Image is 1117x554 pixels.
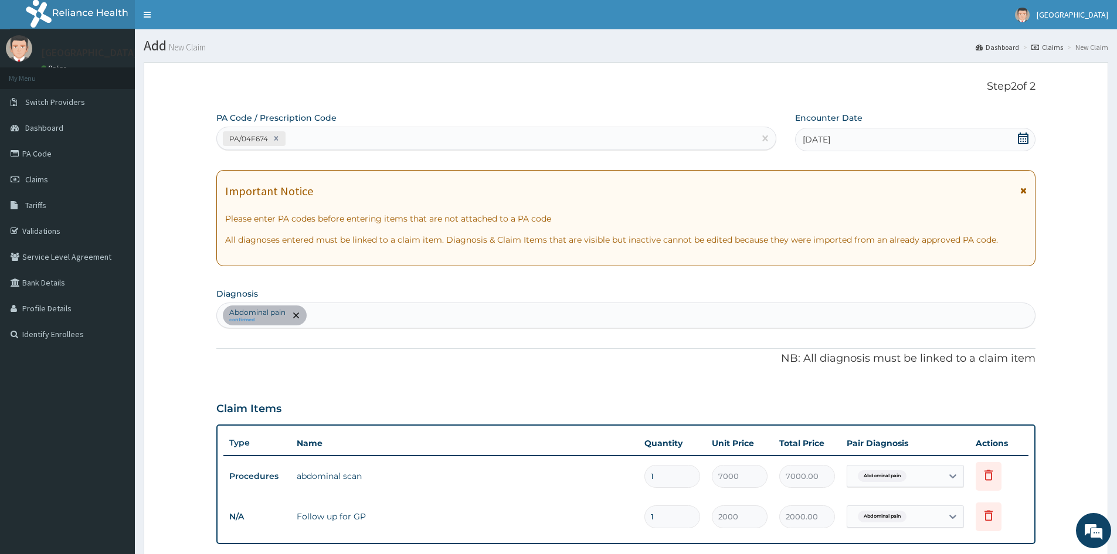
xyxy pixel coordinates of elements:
[216,112,337,124] label: PA Code / Prescription Code
[1064,42,1108,52] li: New Claim
[216,80,1035,93] p: Step 2 of 2
[223,432,291,454] th: Type
[795,112,863,124] label: Encounter Date
[229,317,286,323] small: confirmed
[773,431,841,455] th: Total Price
[1031,42,1063,52] a: Claims
[226,132,270,145] div: PA/04F674
[223,465,291,487] td: Procedures
[192,6,220,34] div: Minimize live chat window
[225,234,1027,246] p: All diagnoses entered must be linked to a claim item. Diagnosis & Claim Items that are visible bu...
[6,35,32,62] img: User Image
[25,123,63,133] span: Dashboard
[639,431,706,455] th: Quantity
[970,431,1028,455] th: Actions
[803,134,830,145] span: [DATE]
[167,43,206,52] small: New Claim
[61,66,197,81] div: Chat with us now
[25,97,85,107] span: Switch Providers
[216,351,1035,366] p: NB: All diagnosis must be linked to a claim item
[858,470,906,482] span: Abdominal pain
[706,431,773,455] th: Unit Price
[976,42,1019,52] a: Dashboard
[225,213,1027,225] p: Please enter PA codes before entering items that are not attached to a PA code
[68,148,162,266] span: We're online!
[41,47,138,58] p: [GEOGRAPHIC_DATA]
[144,38,1108,53] h1: Add
[229,308,286,317] p: Abdominal pain
[291,310,301,321] span: remove selection option
[291,431,639,455] th: Name
[25,174,48,185] span: Claims
[216,403,281,416] h3: Claim Items
[216,288,258,300] label: Diagnosis
[841,431,970,455] th: Pair Diagnosis
[25,200,46,210] span: Tariffs
[225,185,313,198] h1: Important Notice
[6,320,223,361] textarea: Type your message and hit 'Enter'
[291,505,639,528] td: Follow up for GP
[291,464,639,488] td: abdominal scan
[223,506,291,528] td: N/A
[41,64,69,72] a: Online
[1037,9,1108,20] span: [GEOGRAPHIC_DATA]
[22,59,47,88] img: d_794563401_company_1708531726252_794563401
[1015,8,1030,22] img: User Image
[858,511,906,522] span: Abdominal pain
